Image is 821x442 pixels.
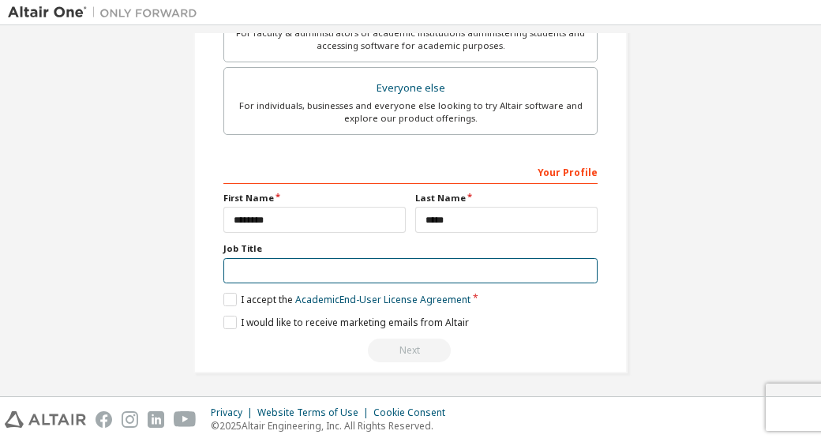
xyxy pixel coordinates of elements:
label: I would like to receive marketing emails from Altair [223,316,469,329]
img: facebook.svg [96,411,112,428]
div: Privacy [211,406,257,419]
div: Read and acccept EULA to continue [223,339,598,362]
img: linkedin.svg [148,411,164,428]
div: Your Profile [223,159,598,184]
div: Everyone else [234,77,587,99]
label: First Name [223,192,406,204]
div: Website Terms of Use [257,406,373,419]
a: Academic End-User License Agreement [295,293,470,306]
label: I accept the [223,293,470,306]
img: instagram.svg [122,411,138,428]
img: altair_logo.svg [5,411,86,428]
p: © 2025 Altair Engineering, Inc. All Rights Reserved. [211,419,455,433]
label: Job Title [223,242,598,255]
label: Last Name [415,192,598,204]
div: For faculty & administrators of academic institutions administering students and accessing softwa... [234,27,587,52]
img: youtube.svg [174,411,197,428]
div: Cookie Consent [373,406,455,419]
div: For individuals, businesses and everyone else looking to try Altair software and explore our prod... [234,99,587,125]
img: Altair One [8,5,205,21]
